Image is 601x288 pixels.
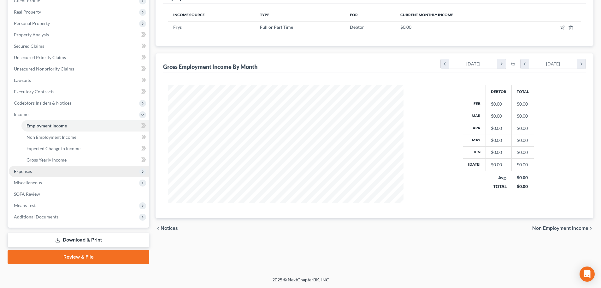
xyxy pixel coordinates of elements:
span: Gross Yearly Income [27,157,67,162]
a: Non Employment Income [21,132,149,143]
th: Feb [463,98,486,110]
span: Non Employment Income [27,134,76,140]
td: $0.00 [512,146,534,158]
i: chevron_left [441,59,449,69]
span: to [511,61,515,67]
span: Property Analysis [14,32,49,37]
span: Income [14,112,28,117]
span: SOFA Review [14,191,40,197]
a: Lawsuits [9,75,149,86]
a: Unsecured Nonpriority Claims [9,63,149,75]
span: Type [260,12,269,17]
div: $0.00 [491,149,506,156]
a: Employment Income [21,120,149,132]
span: Real Property [14,9,41,15]
span: Income Source [173,12,205,17]
span: For [350,12,358,17]
i: chevron_left [156,226,161,231]
span: Secured Claims [14,43,44,49]
a: SOFA Review [9,188,149,200]
td: $0.00 [512,134,534,146]
span: Employment Income [27,123,67,128]
span: Executory Contracts [14,89,54,94]
div: $0.00 [491,162,506,168]
span: Unsecured Nonpriority Claims [14,66,74,71]
span: Means Test [14,203,36,208]
span: Current Monthly Income [400,12,453,17]
i: chevron_left [521,59,529,69]
th: Apr [463,122,486,134]
span: Full or Part Time [260,24,293,30]
a: Secured Claims [9,40,149,52]
a: Unsecured Priority Claims [9,52,149,63]
div: [DATE] [529,59,577,69]
td: $0.00 [512,159,534,171]
th: [DATE] [463,159,486,171]
a: Executory Contracts [9,86,149,97]
i: chevron_right [497,59,506,69]
div: 2025 © NextChapterBK, INC [121,277,480,288]
button: Non Employment Income chevron_right [532,226,593,231]
span: Unsecured Priority Claims [14,55,66,60]
span: $0.00 [400,24,411,30]
div: Gross Employment Income By Month [163,63,257,70]
span: Notices [161,226,178,231]
i: chevron_right [588,226,593,231]
span: Debtor [350,24,364,30]
div: $0.00 [491,125,506,132]
span: Frys [173,24,182,30]
div: [DATE] [449,59,498,69]
span: Expenses [14,169,32,174]
th: Debtor [486,85,512,98]
th: Mar [463,110,486,122]
div: $0.00 [491,137,506,144]
span: Codebtors Insiders & Notices [14,100,71,106]
span: Additional Documents [14,214,58,219]
span: Personal Property [14,21,50,26]
span: Lawsuits [14,77,31,83]
a: Review & File [8,250,149,264]
div: Open Intercom Messenger [580,267,595,282]
td: $0.00 [512,122,534,134]
th: Total [512,85,534,98]
span: Expected Change in Income [27,146,80,151]
th: Jun [463,146,486,158]
td: $0.00 [512,110,534,122]
a: Gross Yearly Income [21,154,149,166]
div: TOTAL [491,183,507,190]
div: Avg. [491,175,507,181]
div: $0.00 [517,175,529,181]
div: $0.00 [491,101,506,107]
span: Miscellaneous [14,180,42,185]
span: Non Employment Income [532,226,588,231]
div: $0.00 [491,113,506,119]
a: Property Analysis [9,29,149,40]
a: Expected Change in Income [21,143,149,154]
div: $0.00 [517,183,529,190]
a: Download & Print [8,233,149,248]
th: May [463,134,486,146]
button: chevron_left Notices [156,226,178,231]
i: chevron_right [577,59,586,69]
td: $0.00 [512,98,534,110]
